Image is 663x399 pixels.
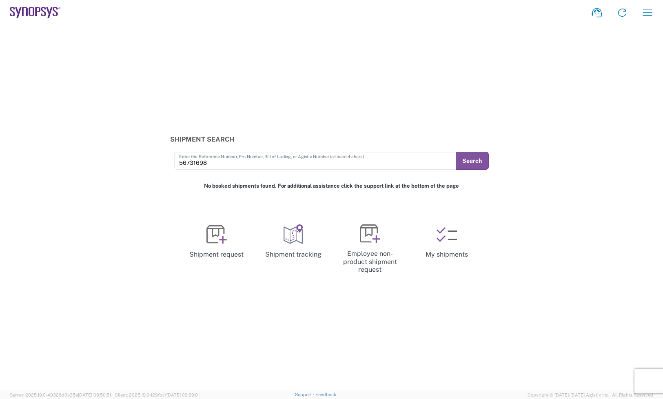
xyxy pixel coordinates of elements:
[258,217,328,266] a: Shipment tracking
[170,135,493,143] h3: Shipment Search
[78,392,111,397] span: [DATE] 09:50:51
[412,217,482,266] a: My shipments
[10,392,111,397] span: Server: 2025.19.0-49328d0a35e
[115,392,200,397] span: Client: 2025.19.0-129fbcf
[528,391,653,399] span: Copyright © [DATE]-[DATE] Agistix Inc., All Rights Reserved
[166,178,497,194] div: No booked shipments found. For additional assistance click the support link at the bottom of the ...
[166,392,200,397] span: [DATE] 09:39:01
[456,152,489,170] button: Search
[315,392,336,397] a: Feedback
[182,217,252,266] a: Shipment request
[335,217,405,280] a: Employee non-product shipment request
[295,392,315,397] a: Support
